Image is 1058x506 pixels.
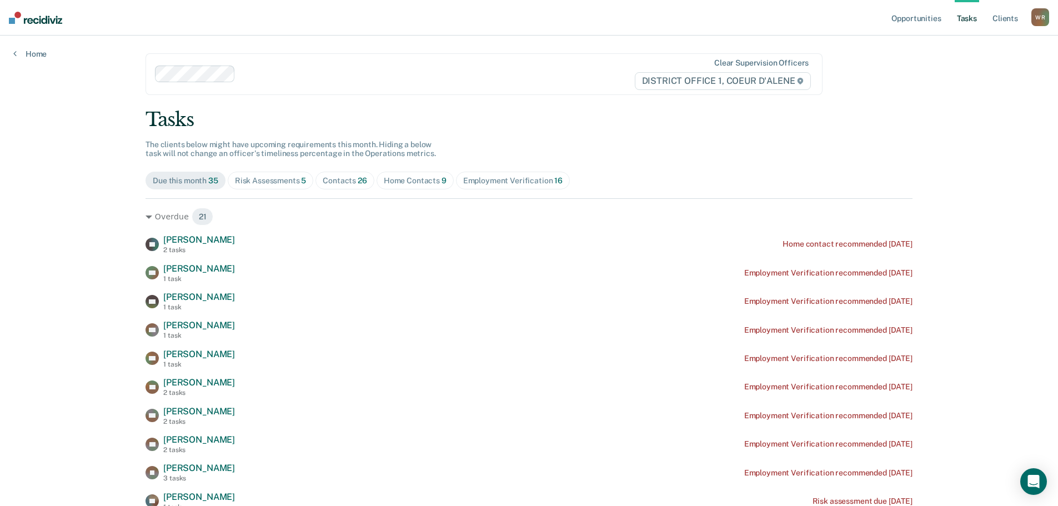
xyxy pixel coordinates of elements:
span: [PERSON_NAME] [163,263,235,274]
div: Employment Verification recommended [DATE] [744,325,912,335]
a: Home [13,49,47,59]
div: Overdue 21 [146,208,912,226]
span: [PERSON_NAME] [163,320,235,330]
div: Employment Verification recommended [DATE] [744,439,912,449]
div: 1 task [163,303,235,311]
span: [PERSON_NAME] [163,349,235,359]
span: [PERSON_NAME] [163,292,235,302]
div: Open Intercom Messenger [1020,468,1047,495]
div: Tasks [146,108,912,131]
div: W R [1031,8,1049,26]
div: Employment Verification [463,176,563,186]
div: Employment Verification recommended [DATE] [744,382,912,392]
span: The clients below might have upcoming requirements this month. Hiding a below task will not chang... [146,140,436,158]
span: 5 [301,176,306,185]
span: 35 [208,176,218,185]
div: Contacts [323,176,367,186]
div: 3 tasks [163,474,235,482]
div: 1 task [163,360,235,368]
div: 1 task [163,275,235,283]
span: [PERSON_NAME] [163,377,235,388]
div: Employment Verification recommended [DATE] [744,297,912,306]
div: Risk Assessments [235,176,307,186]
span: [PERSON_NAME] [163,492,235,502]
div: 2 tasks [163,418,235,425]
button: WR [1031,8,1049,26]
span: [PERSON_NAME] [163,406,235,417]
div: Risk assessment due [DATE] [813,497,912,506]
span: 26 [358,176,367,185]
div: 2 tasks [163,446,235,454]
div: Due this month [153,176,218,186]
img: Recidiviz [9,12,62,24]
div: 2 tasks [163,389,235,397]
div: 1 task [163,332,235,339]
span: 9 [442,176,447,185]
div: Clear supervision officers [714,58,809,68]
span: DISTRICT OFFICE 1, COEUR D'ALENE [635,72,811,90]
div: Employment Verification recommended [DATE] [744,468,912,478]
div: Home contact recommended [DATE] [783,239,912,249]
div: Home Contacts [384,176,447,186]
span: 16 [554,176,563,185]
span: [PERSON_NAME] [163,463,235,473]
div: Employment Verification recommended [DATE] [744,268,912,278]
span: [PERSON_NAME] [163,434,235,445]
div: Employment Verification recommended [DATE] [744,411,912,420]
div: Employment Verification recommended [DATE] [744,354,912,363]
div: 2 tasks [163,246,235,254]
span: 21 [192,208,214,226]
span: [PERSON_NAME] [163,234,235,245]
